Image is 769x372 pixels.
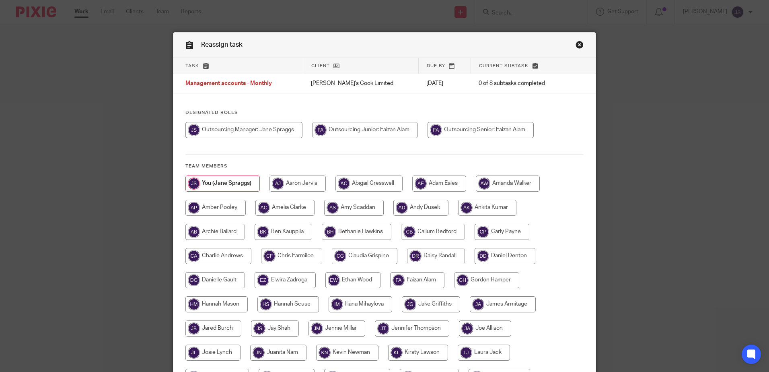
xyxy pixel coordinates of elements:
[201,41,243,48] span: Reassign task
[185,64,199,68] span: Task
[311,64,330,68] span: Client
[427,64,445,68] span: Due by
[185,110,584,116] h4: Designated Roles
[479,64,528,68] span: Current subtask
[311,79,410,87] p: [PERSON_NAME]'s Cook Limited
[471,74,567,93] td: 0 of 8 subtasks completed
[185,163,584,169] h4: Team members
[185,81,272,87] span: Management accounts - Monthly
[426,79,463,87] p: [DATE]
[576,41,584,52] a: Close this dialog window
